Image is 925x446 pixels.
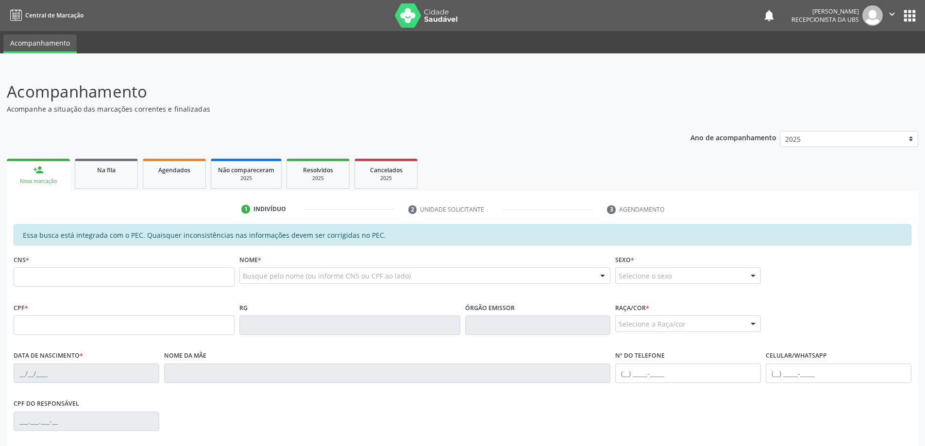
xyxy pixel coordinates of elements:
[615,300,649,315] label: Raça/cor
[7,7,84,23] a: Central de Marcação
[243,271,411,281] span: Busque pelo nome (ou informe CNS ou CPF ao lado)
[619,271,672,281] span: Selecione o sexo
[164,348,206,363] label: Nome da mãe
[615,252,634,267] label: Sexo
[883,5,901,26] button: 
[690,131,776,143] p: Ano de acompanhamento
[33,165,44,175] div: person_add
[14,224,911,246] div: Essa busca está integrada com o PEC. Quaisquer inconsistências nas informações devem ser corrigid...
[218,166,274,174] span: Não compareceram
[862,5,883,26] img: img
[14,412,159,431] input: ___.___.___-__
[294,175,342,182] div: 2025
[303,166,333,174] span: Resolvidos
[762,9,776,22] button: notifications
[158,166,190,174] span: Agendados
[3,34,77,53] a: Acompanhamento
[7,80,645,104] p: Acompanhamento
[14,363,159,383] input: __/__/____
[370,166,403,174] span: Cancelados
[241,205,250,214] div: 1
[615,363,761,383] input: (__) _____-_____
[791,7,859,16] div: [PERSON_NAME]
[14,178,63,185] div: Nova marcação
[7,104,645,114] p: Acompanhe a situação das marcações correntes e finalizadas
[362,175,410,182] div: 2025
[901,7,918,24] button: apps
[25,11,84,19] span: Central de Marcação
[14,300,28,315] label: CPF
[619,319,686,329] span: Selecione a Raça/cor
[465,300,515,315] label: Órgão emissor
[615,348,665,363] label: Nº do Telefone
[239,252,261,267] label: Nome
[766,348,827,363] label: Celular/WhatsApp
[14,252,29,267] label: CNS
[791,16,859,24] span: Recepcionista da UBS
[14,348,83,363] label: Data de nascimento
[14,396,79,412] label: CPF do responsável
[887,9,897,19] i: 
[766,363,911,383] input: (__) _____-_____
[97,166,116,174] span: Na fila
[253,205,286,214] div: Indivíduo
[218,175,274,182] div: 2025
[239,300,248,315] label: RG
